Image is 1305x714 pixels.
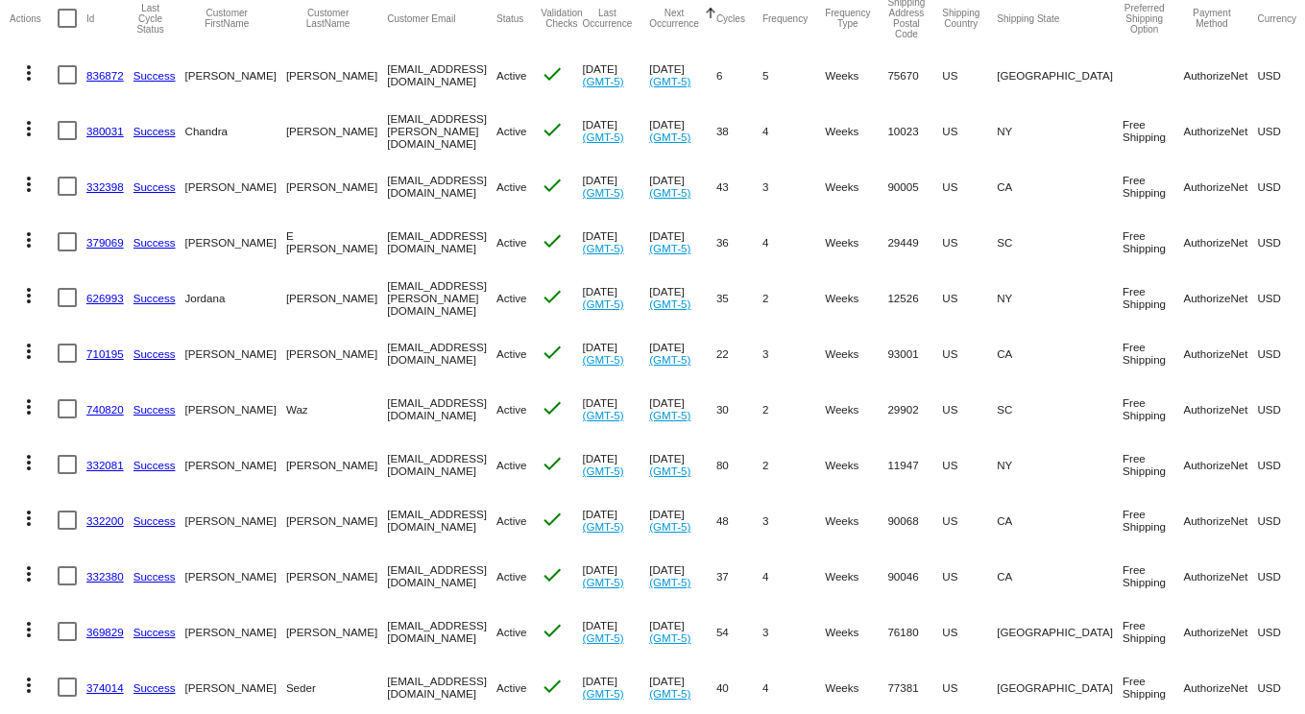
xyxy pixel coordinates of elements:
span: Active [496,514,527,527]
a: (GMT-5) [649,75,690,87]
mat-cell: Weeks [825,158,887,214]
span: Active [496,125,527,137]
a: (GMT-5) [583,75,624,87]
mat-icon: check [541,563,564,586]
a: 379069 [86,236,124,249]
a: (GMT-5) [649,297,690,310]
mat-cell: [DATE] [649,492,716,548]
mat-cell: AuthorizeNet [1183,158,1257,214]
button: Change sorting for ShippingState [997,12,1059,24]
mat-cell: [DATE] [649,270,716,325]
mat-cell: Weeks [825,492,887,548]
mat-cell: [PERSON_NAME] [286,548,387,604]
mat-cell: [PERSON_NAME] [286,47,387,103]
mat-cell: [PERSON_NAME] [185,325,286,381]
mat-cell: [DATE] [583,214,650,270]
mat-cell: [DATE] [583,325,650,381]
mat-icon: check [541,396,564,419]
mat-cell: [PERSON_NAME] [185,492,286,548]
mat-cell: 3 [762,158,825,214]
a: (GMT-5) [583,186,624,199]
mat-icon: more_vert [17,340,40,363]
mat-cell: 12526 [887,270,942,325]
mat-cell: [DATE] [649,548,716,604]
mat-icon: check [541,229,564,252]
a: (GMT-5) [583,520,624,533]
mat-icon: more_vert [17,674,40,697]
mat-cell: US [942,325,997,381]
mat-cell: [PERSON_NAME] [286,604,387,659]
mat-cell: [DATE] [583,158,650,214]
mat-cell: [PERSON_NAME] [286,270,387,325]
button: Change sorting for FrequencyType [825,8,870,29]
mat-cell: [DATE] [583,381,650,437]
a: (GMT-5) [583,242,624,254]
mat-cell: [EMAIL_ADDRESS][DOMAIN_NAME] [387,158,496,214]
mat-cell: [DATE] [649,47,716,103]
span: Active [496,403,527,416]
mat-cell: [PERSON_NAME] [286,437,387,492]
a: (GMT-5) [649,464,690,477]
a: (GMT-5) [583,409,624,421]
mat-cell: [DATE] [649,214,716,270]
a: 332081 [86,459,124,471]
mat-cell: Chandra [185,103,286,158]
mat-cell: E [PERSON_NAME] [286,214,387,270]
button: Change sorting for NextOccurrenceUtc [649,8,699,29]
mat-cell: AuthorizeNet [1183,492,1257,548]
mat-icon: more_vert [17,618,40,641]
mat-cell: 2 [762,381,825,437]
mat-cell: 22 [716,325,762,381]
mat-cell: 80 [716,437,762,492]
a: 332398 [86,180,124,193]
span: Active [496,459,527,471]
a: (GMT-5) [583,576,624,588]
mat-cell: Jordana [185,270,286,325]
span: Active [496,626,527,638]
mat-cell: [EMAIL_ADDRESS][DOMAIN_NAME] [387,47,496,103]
mat-cell: [EMAIL_ADDRESS][DOMAIN_NAME] [387,437,496,492]
mat-cell: Free Shipping [1123,325,1184,381]
button: Change sorting for CustomerFirstName [185,8,269,29]
mat-icon: check [541,118,564,141]
span: Active [496,180,527,193]
span: Active [496,236,527,249]
a: Success [133,570,176,583]
button: Change sorting for Cycles [716,12,745,24]
a: Success [133,514,176,527]
a: Success [133,403,176,416]
a: Success [133,347,176,360]
mat-cell: Weeks [825,437,887,492]
mat-cell: AuthorizeNet [1183,604,1257,659]
button: Change sorting for Frequency [762,12,808,24]
mat-cell: [PERSON_NAME] [286,492,387,548]
mat-cell: SC [997,381,1123,437]
button: Change sorting for CustomerLastName [286,8,370,29]
mat-cell: AuthorizeNet [1183,270,1257,325]
a: (GMT-5) [649,409,690,421]
mat-cell: AuthorizeNet [1183,437,1257,492]
mat-cell: 35 [716,270,762,325]
mat-cell: 2 [762,270,825,325]
mat-cell: AuthorizeNet [1183,548,1257,604]
mat-cell: Weeks [825,381,887,437]
mat-icon: check [541,285,564,308]
mat-cell: [EMAIL_ADDRESS][DOMAIN_NAME] [387,381,496,437]
mat-cell: US [942,214,997,270]
button: Change sorting for LastOccurrenceUtc [583,8,633,29]
mat-cell: AuthorizeNet [1183,325,1257,381]
button: Change sorting for PreferredShippingOption [1123,3,1167,35]
mat-cell: NY [997,103,1123,158]
mat-cell: [DATE] [583,103,650,158]
mat-cell: 38 [716,103,762,158]
span: Active [496,347,527,360]
mat-cell: 2 [762,437,825,492]
a: (GMT-5) [649,242,690,254]
mat-cell: [EMAIL_ADDRESS][DOMAIN_NAME] [387,604,496,659]
mat-cell: AuthorizeNet [1183,103,1257,158]
a: Success [133,125,176,137]
a: 332200 [86,514,124,527]
button: Change sorting for Id [86,12,94,24]
mat-icon: more_vert [17,284,40,307]
mat-cell: 37 [716,548,762,604]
